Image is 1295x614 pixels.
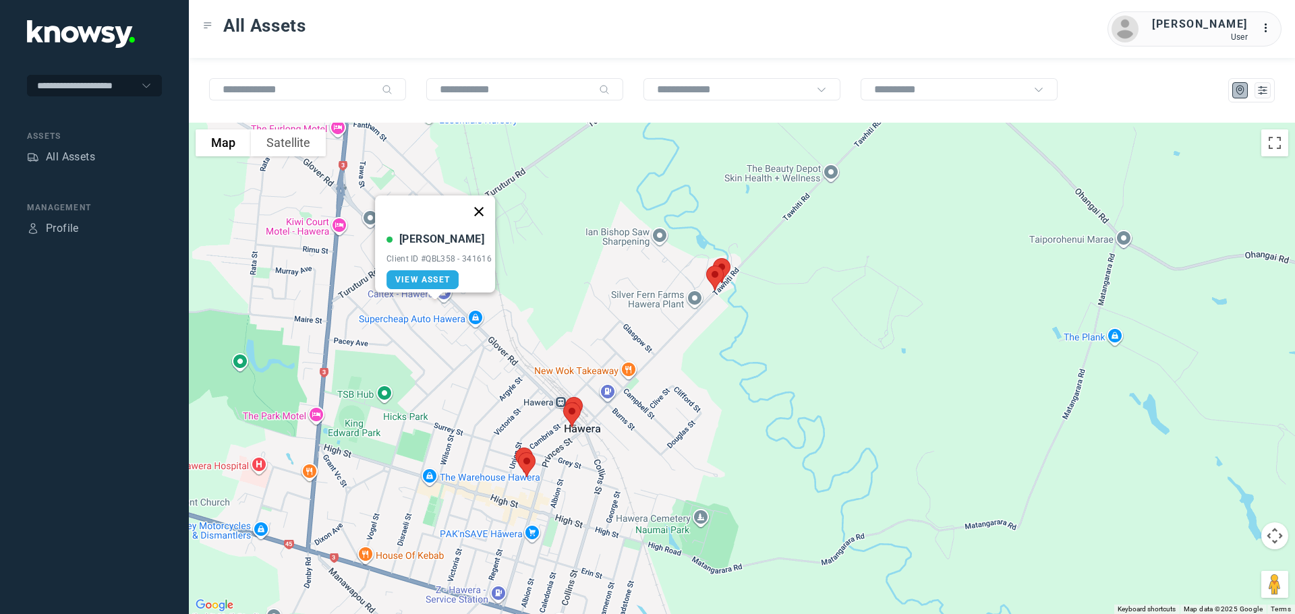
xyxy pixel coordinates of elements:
div: Client ID #QBL358 - 341616 [386,254,492,264]
div: Profile [27,222,39,235]
div: : [1261,20,1277,38]
img: avatar.png [1112,16,1139,42]
button: Drag Pegman onto the map to open Street View [1261,571,1288,598]
img: Google [192,596,237,614]
div: : [1261,20,1277,36]
div: Toggle Menu [203,21,212,30]
a: AssetsAll Assets [27,149,95,165]
a: Terms (opens in new tab) [1271,605,1291,613]
img: Application Logo [27,20,135,48]
div: Assets [27,130,162,142]
span: All Assets [223,13,306,38]
button: Toggle fullscreen view [1261,129,1288,156]
a: ProfileProfile [27,220,79,237]
div: [PERSON_NAME] [399,231,484,247]
div: Map [1234,84,1246,96]
div: List [1257,84,1269,96]
div: Management [27,202,162,214]
div: Profile [46,220,79,237]
div: [PERSON_NAME] [1152,16,1248,32]
span: Map data ©2025 Google [1184,605,1263,613]
button: Show street map [196,129,251,156]
div: All Assets [46,149,95,165]
div: User [1152,32,1248,42]
button: Map camera controls [1261,522,1288,549]
button: Show satellite imagery [251,129,326,156]
div: Search [599,84,610,95]
button: Close [463,195,495,228]
span: View Asset [395,275,450,284]
a: View Asset [386,270,459,289]
div: Assets [27,151,39,163]
button: Keyboard shortcuts [1118,605,1176,614]
tspan: ... [1262,23,1275,33]
a: Open this area in Google Maps (opens a new window) [192,596,237,614]
div: Search [382,84,393,95]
